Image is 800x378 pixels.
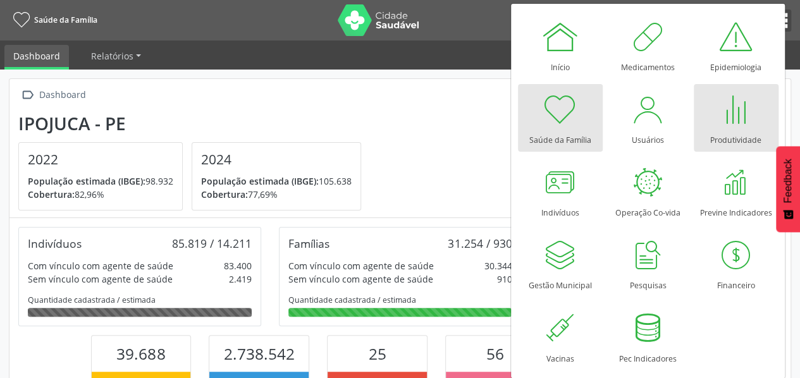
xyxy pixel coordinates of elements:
a: Medicamentos [606,11,691,79]
div: 83.400 [224,259,252,272]
a: Pesquisas [606,229,691,297]
div: Famílias [288,236,329,250]
div: 85.819 / 14.211 [172,236,252,250]
div: Com vínculo com agente de saúde [28,259,173,272]
a: Vacinas [518,303,603,370]
span: 2.738.542 [224,343,295,364]
a: Pec Indicadores [606,303,691,370]
i:  [18,86,37,104]
div: 30.344 [484,259,512,272]
p: 98.932 [28,174,173,188]
span: Relatórios [91,50,133,62]
span: Cobertura: [201,188,248,200]
a: Saúde da Família [518,84,603,152]
div: 910 [496,272,512,286]
div: 2.419 [229,272,252,286]
a: Epidemiologia [694,11,778,79]
a: Usuários [606,84,691,152]
button: Feedback - Mostrar pesquisa [776,146,800,232]
h4: 2024 [201,152,352,168]
span: População estimada (IBGE): [201,175,319,187]
span: Cobertura: [28,188,75,200]
span: População estimada (IBGE): [28,175,145,187]
div: Sem vínculo com agente de saúde [28,272,173,286]
a: Operação Co-vida [606,157,691,224]
span: Feedback [782,159,794,203]
a:  Dashboard [18,86,88,104]
a: Início [518,11,603,79]
a: Gestão Municipal [518,229,603,297]
span: 56 [486,343,504,364]
a: Financeiro [694,229,778,297]
a: Produtividade [694,84,778,152]
span: Saúde da Família [34,15,97,25]
div: Com vínculo com agente de saúde [288,259,434,272]
a: Indivíduos [518,157,603,224]
div: Quantidade cadastrada / estimada [288,295,512,305]
a: Saúde da Família [9,9,97,30]
p: 105.638 [201,174,352,188]
div: Ipojuca - PE [18,113,370,134]
a: Previne Indicadores [694,157,778,224]
div: Sem vínculo com agente de saúde [288,272,433,286]
span: 39.688 [116,343,165,364]
a: Dashboard [4,45,69,70]
h4: 2022 [28,152,173,168]
div: Quantidade cadastrada / estimada [28,295,252,305]
div: Indivíduos [28,236,82,250]
span: 25 [368,343,386,364]
div: Dashboard [37,86,88,104]
div: 31.254 / 930 [448,236,512,250]
p: 82,96% [28,188,173,201]
a: Relatórios [82,45,150,67]
p: 77,69% [201,188,352,201]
